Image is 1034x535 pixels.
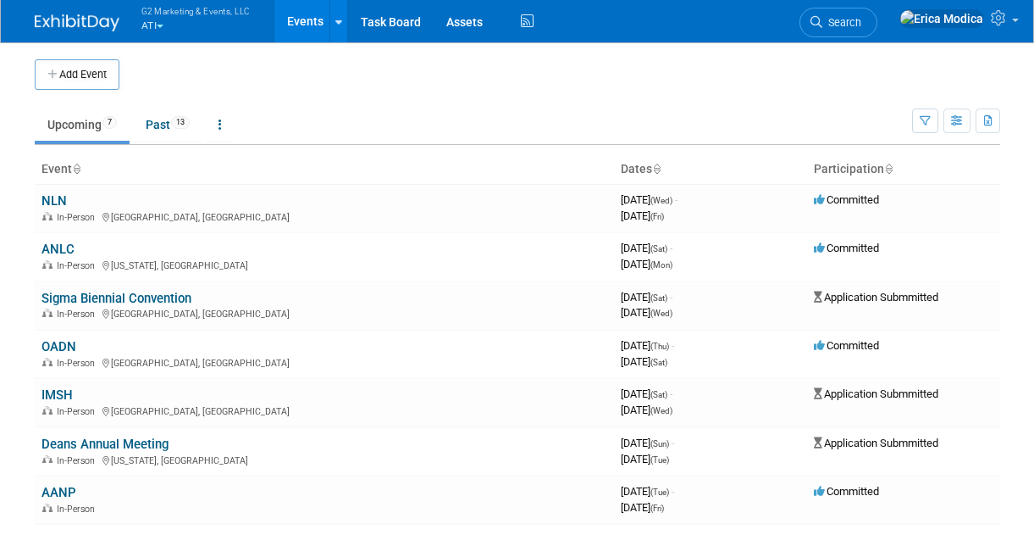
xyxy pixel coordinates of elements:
a: IMSH [41,387,73,403]
span: - [670,291,672,304]
span: - [675,193,677,206]
th: Participation [807,155,1000,184]
img: In-Person Event [42,358,53,366]
span: [DATE] [621,291,672,304]
span: [DATE] [621,453,669,465]
img: In-Person Event [42,406,53,415]
img: In-Person Event [42,455,53,464]
img: In-Person Event [42,212,53,220]
span: (Fri) [650,212,664,221]
span: G2 Marketing & Events, LLC [141,3,250,19]
div: [GEOGRAPHIC_DATA], [GEOGRAPHIC_DATA] [41,404,607,417]
span: In-Person [57,455,100,466]
button: Add Event [35,59,119,90]
span: [DATE] [621,485,674,498]
span: [DATE] [621,339,674,352]
span: - [670,242,672,254]
a: Sigma Biennial Convention [41,291,191,306]
a: NLN [41,193,67,209]
img: In-Person Event [42,260,53,269]
a: Sort by Participation Type [884,162,893,176]
div: [GEOGRAPHIC_DATA], [GEOGRAPHIC_DATA] [41,209,607,223]
span: (Wed) [650,309,672,318]
span: Committed [814,339,879,352]
a: Deans Annual Meeting [41,437,169,452]
span: (Sat) [650,244,667,254]
a: Sort by Event Name [72,162,80,176]
span: Committed [814,242,879,254]
span: [DATE] [621,387,672,400]
span: [DATE] [621,209,664,222]
span: [DATE] [621,355,667,368]
span: (Sat) [650,293,667,303]
a: Upcoming7 [35,109,130,141]
span: In-Person [57,504,100,515]
a: OADN [41,339,76,354]
span: Search [822,16,861,29]
span: [DATE] [621,193,677,206]
div: [US_STATE], [GEOGRAPHIC_DATA] [41,453,607,466]
span: In-Person [57,406,100,417]
img: In-Person Event [42,309,53,317]
span: (Tue) [650,488,669,497]
span: (Sat) [650,358,667,367]
span: Committed [814,193,879,206]
span: Application Submmitted [814,291,938,304]
img: ExhibitDay [35,14,119,31]
span: (Wed) [650,196,672,205]
span: - [672,339,674,352]
img: In-Person Event [42,504,53,512]
span: (Mon) [650,260,672,270]
span: (Sun) [650,439,669,449]
span: (Tue) [650,455,669,465]
span: Application Submmitted [814,387,938,400]
span: In-Person [57,260,100,271]
span: (Fri) [650,504,664,513]
a: Search [799,8,877,37]
div: [GEOGRAPHIC_DATA], [GEOGRAPHIC_DATA] [41,306,607,320]
span: [DATE] [621,306,672,319]
span: (Thu) [650,342,669,351]
span: 7 [102,116,117,129]
span: - [672,437,674,449]
span: [DATE] [621,242,672,254]
span: (Wed) [650,406,672,415]
span: 13 [171,116,190,129]
img: Erica Modica [899,9,984,28]
a: Past13 [133,109,202,141]
th: Event [35,155,614,184]
span: [DATE] [621,501,664,514]
span: In-Person [57,358,100,369]
th: Dates [614,155,807,184]
div: [US_STATE], [GEOGRAPHIC_DATA] [41,258,607,271]
span: [DATE] [621,404,672,416]
span: [DATE] [621,437,674,449]
span: - [670,387,672,400]
span: Committed [814,485,879,498]
a: ANLC [41,242,75,257]
span: - [672,485,674,498]
span: In-Person [57,309,100,320]
span: In-Person [57,212,100,223]
span: Application Submmitted [814,437,938,449]
span: [DATE] [621,258,672,270]
a: Sort by Start Date [652,162,661,176]
a: AANP [41,485,76,500]
span: (Sat) [650,390,667,399]
div: [GEOGRAPHIC_DATA], [GEOGRAPHIC_DATA] [41,355,607,369]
